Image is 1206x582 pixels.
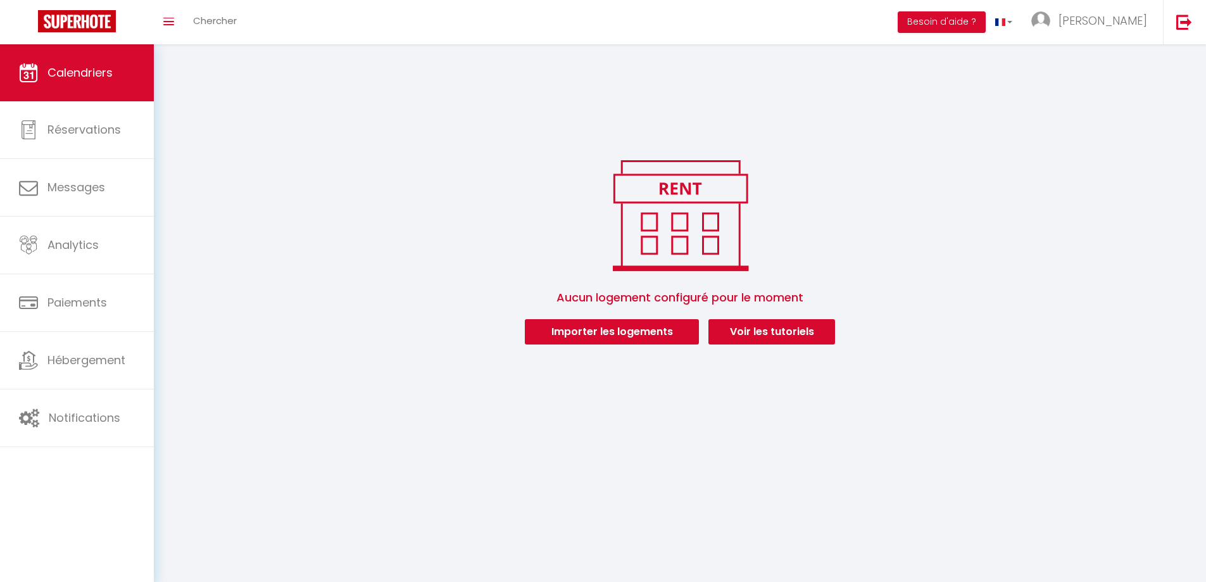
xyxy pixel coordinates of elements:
[193,14,237,27] span: Chercher
[47,179,105,195] span: Messages
[525,319,699,345] button: Importer les logements
[1176,14,1192,30] img: logout
[1058,13,1147,28] span: [PERSON_NAME]
[47,352,125,368] span: Hébergement
[47,122,121,137] span: Réservations
[1031,11,1050,30] img: ...
[708,319,835,345] a: Voir les tutoriels
[47,294,107,310] span: Paiements
[47,65,113,80] span: Calendriers
[49,410,120,426] span: Notifications
[600,155,761,276] img: rent.png
[169,276,1191,319] span: Aucun logement configuré pour le moment
[47,237,99,253] span: Analytics
[38,10,116,32] img: Super Booking
[898,11,986,33] button: Besoin d'aide ?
